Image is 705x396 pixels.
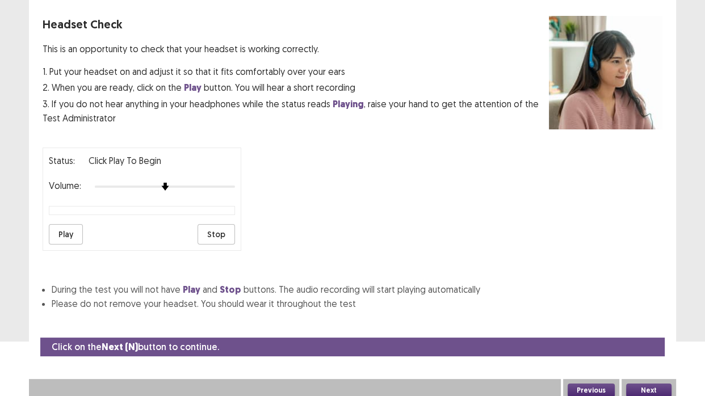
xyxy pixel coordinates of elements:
[52,283,662,297] li: During the test you will not have and buttons. The audio recording will start playing automatically
[89,154,161,167] p: Click Play to Begin
[49,224,83,245] button: Play
[43,16,549,33] p: Headset Check
[549,16,662,129] img: headset test
[161,183,169,191] img: arrow-thumb
[43,81,549,95] p: 2. When you are ready, click on the button. You will hear a short recording
[183,284,200,296] strong: Play
[52,297,662,310] li: Please do not remove your headset. You should wear it throughout the test
[184,82,202,94] strong: Play
[43,97,549,125] p: 3. If you do not hear anything in your headphones while the status reads , raise your hand to get...
[102,341,138,353] strong: Next (N)
[333,98,364,110] strong: Playing
[49,179,81,192] p: Volume:
[49,154,75,167] p: Status:
[43,65,549,78] p: 1. Put your headset on and adjust it so that it fits comfortably over your ears
[43,42,549,56] p: This is an opportunity to check that your headset is working correctly.
[198,224,235,245] button: Stop
[52,340,219,354] p: Click on the button to continue.
[220,284,241,296] strong: Stop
